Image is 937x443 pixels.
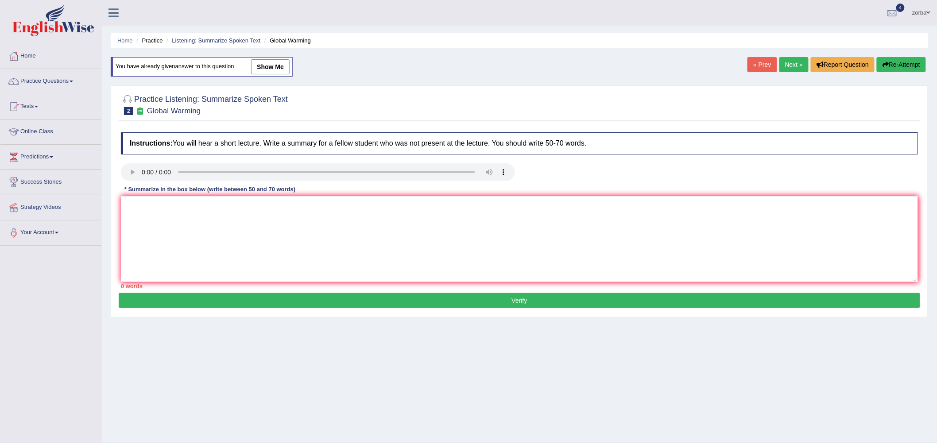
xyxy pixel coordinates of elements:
[811,57,875,72] button: Report Question
[0,195,101,217] a: Strategy Videos
[0,69,101,91] a: Practice Questions
[0,145,101,167] a: Predictions
[121,132,918,154] h4: You will hear a short lecture. Write a summary for a fellow student who was not present at the le...
[0,119,101,142] a: Online Class
[119,293,920,308] button: Verify
[0,170,101,192] a: Success Stories
[877,57,926,72] button: Re-Attempt
[121,93,288,115] h2: Practice Listening: Summarize Spoken Text
[262,36,311,45] li: Global Warming
[130,139,173,147] b: Instructions:
[111,57,293,77] div: You have already given answer to this question
[172,37,260,44] a: Listening: Summarize Spoken Text
[0,220,101,243] a: Your Account
[0,94,101,116] a: Tests
[121,282,918,290] div: 0 words
[747,57,777,72] a: « Prev
[134,36,163,45] li: Practice
[779,57,809,72] a: Next »
[0,44,101,66] a: Home
[147,107,201,115] small: Global Warming
[251,59,290,74] a: show me
[136,107,145,116] small: Exam occurring question
[124,107,133,115] span: 2
[896,4,905,12] span: 4
[121,185,299,194] div: * Summarize in the box below (write between 50 and 70 words)
[117,37,133,44] a: Home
